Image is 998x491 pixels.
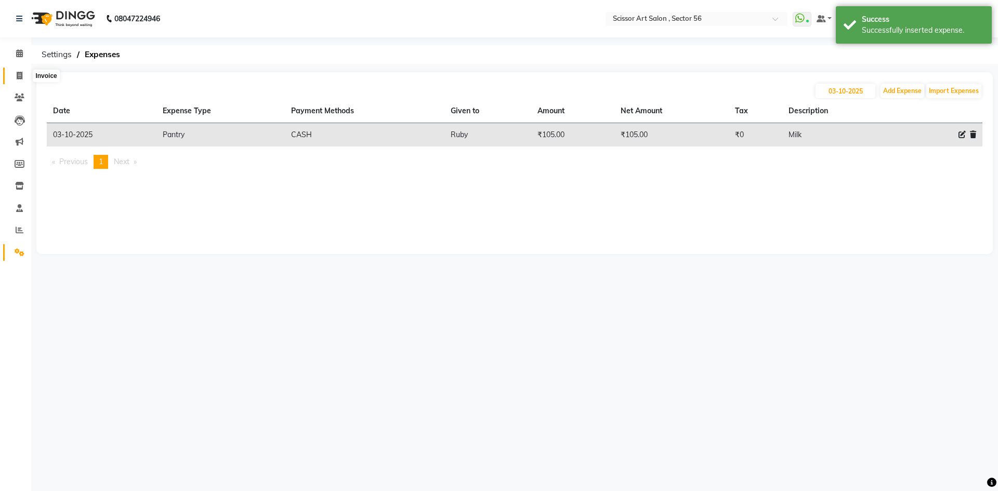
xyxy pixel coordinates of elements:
[27,4,98,33] img: logo
[729,123,783,147] td: ₹0
[531,123,615,147] td: ₹105.00
[80,45,125,64] span: Expenses
[729,99,783,123] th: Tax
[114,4,160,33] b: 08047224946
[444,99,531,123] th: Given to
[531,99,615,123] th: Amount
[36,45,77,64] span: Settings
[881,84,924,98] button: Add Expense
[156,99,285,123] th: Expense Type
[862,25,984,36] div: Successfully inserted expense.
[156,123,285,147] td: Pantry
[782,99,892,123] th: Description
[816,84,875,98] input: PLACEHOLDER.DATE
[59,157,88,166] span: Previous
[285,99,444,123] th: Payment Methods
[47,155,982,169] nav: Pagination
[33,70,59,82] div: Invoice
[47,123,156,147] td: 03-10-2025
[862,14,984,25] div: Success
[99,157,103,166] span: 1
[926,84,981,98] button: Import Expenses
[444,123,531,147] td: Ruby
[114,157,129,166] span: Next
[614,123,729,147] td: ₹105.00
[285,123,444,147] td: CASH
[782,123,892,147] td: Milk
[47,99,156,123] th: Date
[614,99,729,123] th: Net Amount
